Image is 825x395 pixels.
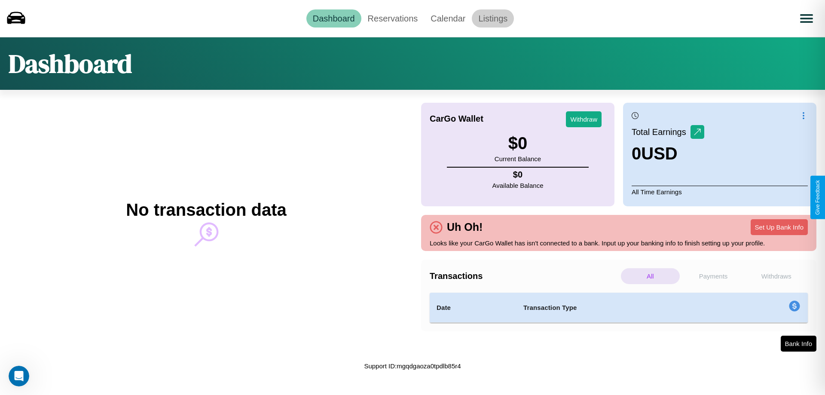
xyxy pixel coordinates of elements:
h3: 0 USD [632,144,704,163]
table: simple table [430,293,808,323]
button: Open menu [794,6,819,31]
button: Withdraw [566,111,602,127]
p: Support ID: mgqdgaoza0tpdlb85r4 [364,360,461,372]
h4: Date [437,303,510,313]
h2: No transaction data [126,200,286,220]
p: Current Balance [495,153,541,165]
a: Calendar [424,9,472,28]
h1: Dashboard [9,46,132,81]
h4: Transactions [430,271,619,281]
h4: CarGo Wallet [430,114,483,124]
p: Payments [684,268,743,284]
div: Give Feedback [815,180,821,215]
h3: $ 0 [495,134,541,153]
p: Looks like your CarGo Wallet has isn't connected to a bank. Input up your banking info to finish ... [430,237,808,249]
button: Set Up Bank Info [751,219,808,235]
button: Bank Info [781,336,816,352]
a: Listings [472,9,514,28]
a: Dashboard [306,9,361,28]
p: All Time Earnings [632,186,808,198]
p: Total Earnings [632,124,691,140]
h4: $ 0 [492,170,544,180]
iframe: Intercom live chat [9,366,29,386]
p: All [621,268,680,284]
p: Available Balance [492,180,544,191]
h4: Uh Oh! [443,221,487,233]
p: Withdraws [747,268,806,284]
a: Reservations [361,9,425,28]
h4: Transaction Type [523,303,718,313]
